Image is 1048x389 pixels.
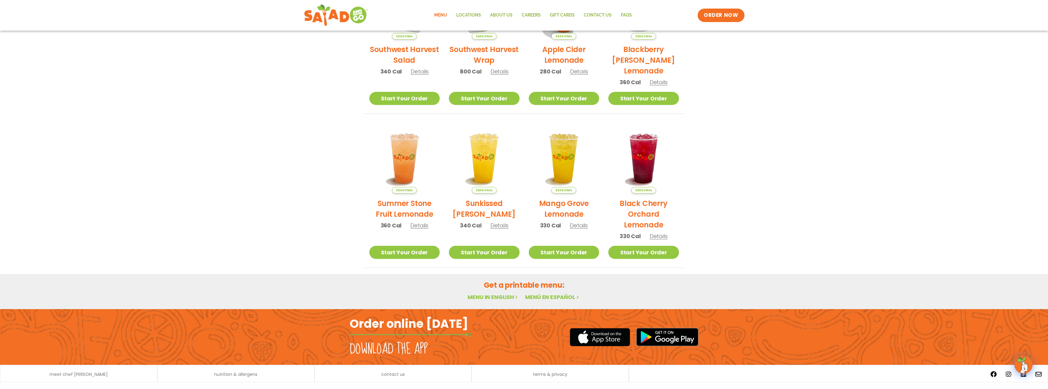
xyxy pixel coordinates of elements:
span: Seasonal [551,33,576,39]
a: Start Your Order [449,246,520,259]
span: Seasonal [392,33,417,39]
h2: Black Cherry Orchard Lemonade [608,198,679,230]
span: 330 Cal [620,232,641,240]
a: Start Your Order [369,92,440,105]
h2: Mango Grove Lemonade [529,198,599,219]
img: Product photo for Sunkissed Yuzu Lemonade [449,123,520,194]
a: FAQs [616,8,636,22]
a: Locations [452,8,486,22]
a: Menú en español [525,293,580,301]
h2: Order online [DATE] [350,316,468,331]
span: Details [570,68,588,75]
img: appstore [570,327,630,347]
img: wpChatIcon [1015,356,1032,373]
a: Careers [517,8,545,22]
a: Contact Us [579,8,616,22]
span: Details [650,78,668,86]
a: contact us [381,372,405,376]
a: Menu in English [468,293,519,301]
span: 340 Cal [460,221,482,230]
h2: Sunkissed [PERSON_NAME] [449,198,520,219]
a: About Us [486,8,517,22]
h2: Southwest Harvest Wrap [449,44,520,65]
a: ORDER NOW [698,9,744,22]
h2: Blackberry [PERSON_NAME] Lemonade [608,44,679,76]
h2: Summer Stone Fruit Lemonade [369,198,440,219]
h2: Southwest Harvest Salad [369,44,440,65]
img: Product photo for Mango Grove Lemonade [529,123,599,194]
a: Start Your Order [608,246,679,259]
img: Product photo for Black Cherry Orchard Lemonade [608,123,679,194]
span: Seasonal [472,187,497,193]
a: GIFT CARDS [545,8,579,22]
a: Start Your Order [529,246,599,259]
a: Start Your Order [529,92,599,105]
img: google_play [636,328,699,346]
span: Seasonal [392,187,417,193]
h2: Apple Cider Lemonade [529,44,599,65]
span: ORDER NOW [704,12,738,19]
nav: Menu [430,8,636,22]
a: meet chef [PERSON_NAME] [50,372,108,376]
span: Details [650,232,668,240]
a: nutrition & allergens [214,372,257,376]
a: Start Your Order [449,92,520,105]
h2: Download the app [350,341,428,358]
span: 800 Cal [460,67,482,76]
img: Product photo for Summer Stone Fruit Lemonade [369,123,440,194]
span: Details [490,68,509,75]
span: Details [490,222,509,229]
span: 330 Cal [540,221,561,230]
span: Seasonal [631,187,656,193]
a: terms & privacy [533,372,567,376]
span: Seasonal [631,33,656,39]
span: Seasonal [551,187,576,193]
span: Seasonal [472,33,497,39]
span: 360 Cal [381,221,402,230]
img: new-SAG-logo-768×292 [304,3,368,28]
span: 280 Cal [540,67,561,76]
a: Menu [430,8,452,22]
a: Start Your Order [369,246,440,259]
span: 340 Cal [380,67,402,76]
span: Details [570,222,588,229]
img: fork [350,333,472,336]
span: 360 Cal [620,78,641,86]
h2: Get a printable menu: [365,280,684,290]
span: Details [410,222,428,229]
a: Start Your Order [608,92,679,105]
span: Details [411,68,429,75]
